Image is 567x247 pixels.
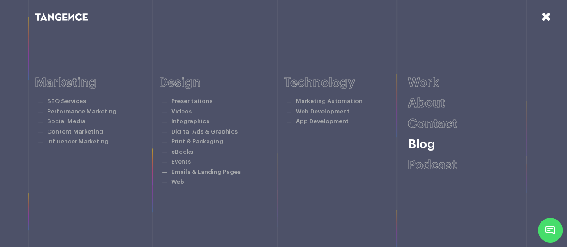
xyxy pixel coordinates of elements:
a: Contact [408,117,457,130]
a: SEO Services [47,98,86,104]
h6: Design [159,76,284,90]
a: eBooks [171,149,193,155]
a: Content Marketing [47,129,103,134]
span: Chat Widget [538,218,563,243]
a: Influencer Marketing [47,139,108,144]
a: Events [171,159,191,165]
a: Podcast [408,159,457,171]
a: Performance Marketing [47,108,117,114]
a: Blog [408,138,435,151]
a: App Development [296,118,349,124]
a: Social Media [47,118,86,124]
a: About [408,97,445,109]
h6: Technology [284,76,408,90]
a: Presentations [171,98,212,104]
a: Digital Ads & Graphics [171,129,238,134]
a: Web [171,179,184,185]
a: Videos [171,108,192,114]
a: Marketing Automation [296,98,363,104]
a: Emails & Landing Pages [171,169,241,175]
a: Infographics [171,118,209,124]
a: Web Development [296,108,350,114]
h6: Marketing [35,76,160,90]
a: Print & Packaging [171,139,223,144]
a: Work [408,76,439,89]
